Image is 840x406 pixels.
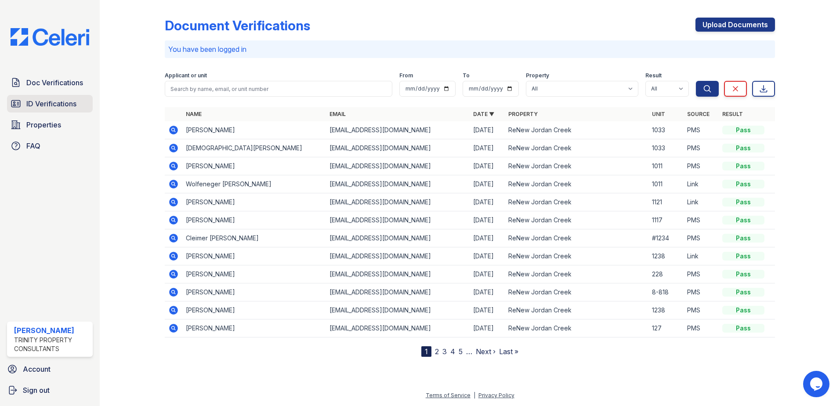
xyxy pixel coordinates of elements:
td: PMS [684,283,719,301]
label: Result [645,72,662,79]
div: Pass [722,162,764,170]
td: [DATE] [470,175,505,193]
td: [EMAIL_ADDRESS][DOMAIN_NAME] [326,283,470,301]
span: ID Verifications [26,98,76,109]
div: [PERSON_NAME] [14,325,89,336]
label: Applicant or unit [165,72,207,79]
td: [DATE] [470,229,505,247]
td: 1238 [648,247,684,265]
div: Pass [722,234,764,243]
td: PMS [684,211,719,229]
a: Terms of Service [426,392,471,399]
td: 1238 [648,301,684,319]
td: ReNew Jordan Creek [505,265,648,283]
td: ReNew Jordan Creek [505,121,648,139]
td: PMS [684,139,719,157]
td: [PERSON_NAME] [182,157,326,175]
td: [PERSON_NAME] [182,211,326,229]
a: Properties [7,116,93,134]
td: 1011 [648,157,684,175]
td: [DEMOGRAPHIC_DATA][PERSON_NAME] [182,139,326,157]
a: FAQ [7,137,93,155]
a: 2 [435,347,439,356]
input: Search by name, email, or unit number [165,81,392,97]
a: Date ▼ [473,111,494,117]
td: ReNew Jordan Creek [505,247,648,265]
td: 1033 [648,139,684,157]
td: [DATE] [470,157,505,175]
td: [EMAIL_ADDRESS][DOMAIN_NAME] [326,211,470,229]
td: ReNew Jordan Creek [505,175,648,193]
td: [DATE] [470,211,505,229]
td: Link [684,175,719,193]
a: Next › [476,347,496,356]
td: ReNew Jordan Creek [505,211,648,229]
td: [EMAIL_ADDRESS][DOMAIN_NAME] [326,121,470,139]
span: Account [23,364,51,374]
td: [DATE] [470,283,505,301]
div: 1 [421,346,431,357]
td: [EMAIL_ADDRESS][DOMAIN_NAME] [326,139,470,157]
iframe: chat widget [803,371,831,397]
td: 127 [648,319,684,337]
td: [DATE] [470,247,505,265]
div: Pass [722,306,764,315]
td: [PERSON_NAME] [182,193,326,211]
a: Last » [499,347,518,356]
label: From [399,72,413,79]
div: Pass [722,252,764,261]
td: 228 [648,265,684,283]
td: ReNew Jordan Creek [505,283,648,301]
td: [PERSON_NAME] [182,265,326,283]
td: ReNew Jordan Creek [505,301,648,319]
td: [DATE] [470,265,505,283]
td: ReNew Jordan Creek [505,157,648,175]
td: Wolfeneger [PERSON_NAME] [182,175,326,193]
div: Pass [722,216,764,225]
a: Name [186,111,202,117]
a: Property [508,111,538,117]
div: Pass [722,198,764,207]
div: Pass [722,180,764,188]
td: [EMAIL_ADDRESS][DOMAIN_NAME] [326,193,470,211]
td: Cleimer [PERSON_NAME] [182,229,326,247]
td: [EMAIL_ADDRESS][DOMAIN_NAME] [326,157,470,175]
a: 3 [442,347,447,356]
span: … [466,346,472,357]
a: ID Verifications [7,95,93,112]
div: | [474,392,475,399]
td: [DATE] [470,193,505,211]
td: [PERSON_NAME] [182,121,326,139]
td: PMS [684,157,719,175]
div: Trinity Property Consultants [14,336,89,353]
div: Pass [722,126,764,134]
a: Sign out [4,381,96,399]
td: PMS [684,319,719,337]
td: ReNew Jordan Creek [505,193,648,211]
td: [EMAIL_ADDRESS][DOMAIN_NAME] [326,265,470,283]
img: CE_Logo_Blue-a8612792a0a2168367f1c8372b55b34899dd931a85d93a1a3d3e32e68fde9ad4.png [4,28,96,46]
td: PMS [684,229,719,247]
a: Email [329,111,346,117]
td: [EMAIL_ADDRESS][DOMAIN_NAME] [326,175,470,193]
label: Property [526,72,549,79]
td: PMS [684,121,719,139]
label: To [463,72,470,79]
td: [EMAIL_ADDRESS][DOMAIN_NAME] [326,319,470,337]
td: [EMAIL_ADDRESS][DOMAIN_NAME] [326,247,470,265]
td: Link [684,193,719,211]
p: You have been logged in [168,44,771,54]
a: Source [687,111,710,117]
td: Link [684,247,719,265]
a: Doc Verifications [7,74,93,91]
a: 5 [459,347,463,356]
td: 1121 [648,193,684,211]
span: Properties [26,120,61,130]
td: [DATE] [470,301,505,319]
td: 1011 [648,175,684,193]
a: Result [722,111,743,117]
a: Account [4,360,96,378]
div: Document Verifications [165,18,310,33]
td: ReNew Jordan Creek [505,229,648,247]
